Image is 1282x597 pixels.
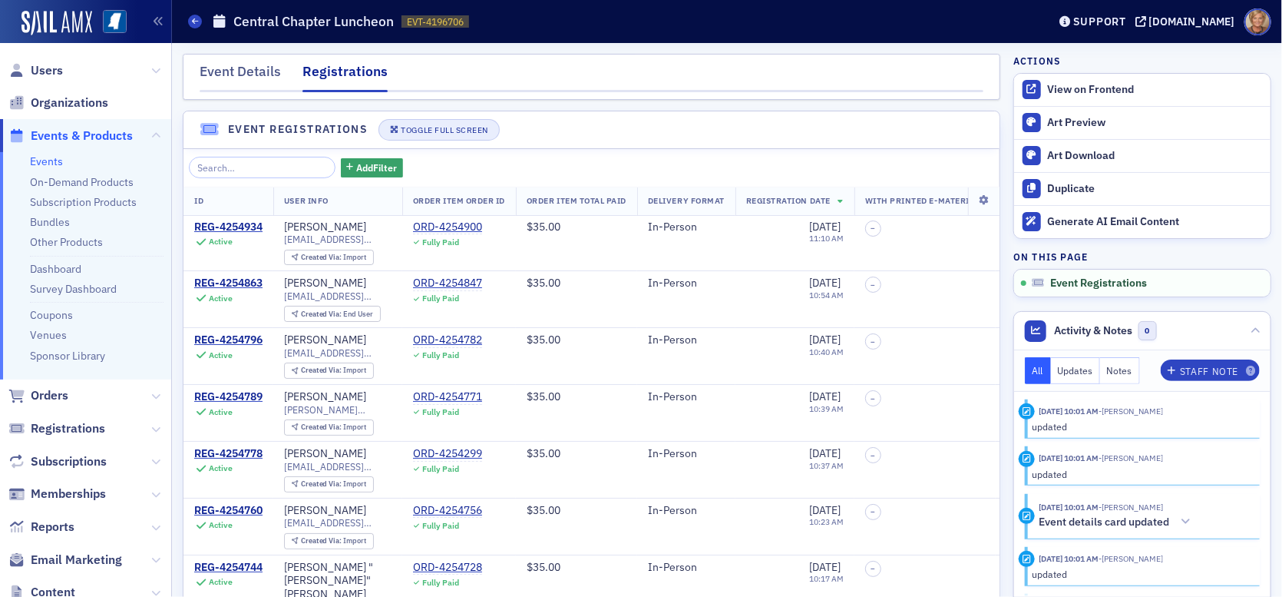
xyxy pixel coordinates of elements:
div: Created Via: Import [284,420,374,436]
time: 8/6/2025 10:01 AM [1039,502,1099,512]
span: Ellen Vaughn [1099,406,1163,416]
button: Staff Note [1161,360,1260,381]
div: Created Via: End User [284,306,381,322]
span: Reports [31,519,74,536]
span: [DATE] [809,503,841,517]
div: View on Frontend [1048,83,1263,97]
a: ORD-4254299 [413,447,482,461]
span: – [871,507,875,516]
span: Organizations [31,95,108,111]
div: Update [1019,451,1035,467]
span: Profile [1244,8,1271,35]
span: Users [31,62,63,79]
div: In-Person [648,333,725,347]
div: Event Details [200,61,281,90]
span: – [871,451,875,460]
div: Fully Paid [422,407,459,417]
time: 8/6/2025 10:01 AM [1039,453,1099,463]
span: [PERSON_NAME][EMAIL_ADDRESS][PERSON_NAME][DOMAIN_NAME] [284,404,392,416]
div: [PERSON_NAME] [284,504,366,518]
div: Art Preview [1048,116,1263,130]
a: [PERSON_NAME] [284,333,366,347]
h5: Event details card updated [1039,516,1169,529]
span: EVT-4196706 [407,15,464,28]
a: Events & Products [8,128,133,144]
div: updated [1033,467,1250,481]
div: End User [301,310,374,319]
div: In-Person [648,221,725,234]
span: Ellen Vaughn [1099,553,1163,564]
div: Created Via: Import [284,363,374,379]
a: ORD-4254756 [413,504,482,518]
a: REG-4254760 [194,504,263,518]
span: [DATE] [809,220,841,234]
span: Subscriptions [31,453,107,470]
div: Created Via: Import [284,250,374,266]
span: Created Via : [301,479,344,489]
div: In-Person [648,561,725,575]
button: AddFilter [341,158,404,177]
a: [PERSON_NAME] [284,221,366,234]
span: User Info [284,195,329,206]
span: [DATE] [809,333,841,347]
a: REG-4254796 [194,333,263,347]
span: $35.00 [527,333,560,347]
a: REG-4254863 [194,277,263,290]
a: ORD-4254728 [413,561,482,575]
span: Order Item Total Paid [527,195,626,206]
span: Events & Products [31,128,133,144]
a: [PERSON_NAME] [284,447,366,461]
span: [DATE] [809,390,841,403]
h1: Central Chapter Luncheon [233,12,394,31]
span: [DATE] [809,560,841,574]
div: updated [1033,420,1250,433]
a: ORD-4254782 [413,333,482,347]
a: Email Marketing [8,552,122,569]
span: Activity & Notes [1055,323,1133,339]
div: Import [301,423,367,432]
div: Update [1019,551,1035,567]
div: Active [209,520,233,530]
button: Toggle Full Screen [378,119,500,141]
div: Registrations [302,61,388,92]
div: Activity [1019,508,1035,524]
div: Active [209,237,233,247]
div: Import [301,480,367,489]
span: – [871,337,875,347]
span: Created Via : [301,252,344,262]
a: REG-4254744 [194,561,263,575]
time: 10:39 AM [809,403,844,414]
div: Art Download [1048,149,1263,163]
div: Created Via: Import [284,533,374,549]
a: Reports [8,519,74,536]
div: In-Person [648,504,725,518]
div: ORD-4254900 [413,221,482,234]
span: Order Item Order ID [413,195,505,206]
a: Organizations [8,95,108,111]
span: ID [194,195,203,206]
h4: On this page [1013,250,1271,264]
span: Memberships [31,486,106,502]
span: Add Filter [356,161,397,174]
a: REG-4254934 [194,221,263,234]
a: Coupons [30,308,73,322]
span: [EMAIL_ADDRESS][DOMAIN_NAME] [284,347,392,359]
span: [EMAIL_ADDRESS][DOMAIN_NAME] [284,461,392,473]
time: 8/6/2025 10:01 AM [1039,553,1099,564]
time: 11:10 AM [809,233,844,244]
div: REG-4254778 [194,447,263,461]
span: [DATE] [809,276,841,290]
a: ORD-4254847 [413,277,482,290]
a: Other Products [30,235,103,249]
a: Art Download [1014,139,1270,172]
div: Import [301,537,367,546]
span: $35.00 [527,390,560,403]
button: Event details card updated [1039,514,1196,530]
span: [EMAIL_ADDRESS][DOMAIN_NAME] [284,517,392,529]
